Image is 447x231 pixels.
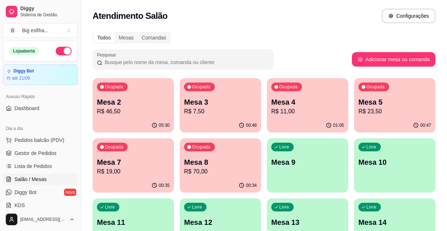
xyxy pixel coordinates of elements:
p: Livre [105,204,115,210]
button: OcupadaMesa 7R$ 19,0000:35 [93,138,174,193]
button: Pedidos balcão (PDV) [3,134,78,146]
input: Pesquisar [102,59,269,66]
a: Salão / Mesas [3,173,78,185]
article: até 21/09 [12,75,30,81]
div: Big esfiha ... [22,27,48,34]
a: DiggySistema de Gestão [3,3,78,20]
span: Lista de Pedidos [14,163,52,170]
p: Mesa 4 [271,97,344,107]
p: Ocupada [192,84,210,90]
p: Mesa 8 [184,157,257,167]
label: Pesquisar [97,52,119,58]
p: 00:34 [246,182,257,188]
p: Mesa 3 [184,97,257,107]
div: Comandas [138,33,170,43]
a: Diggy Botaté 21/09 [3,64,78,85]
a: Gestor de Pedidos [3,147,78,159]
p: Mesa 11 [97,217,170,227]
p: Livre [192,204,202,210]
p: Mesa 12 [184,217,257,227]
a: Diggy Botnovo [3,186,78,198]
p: Ocupada [366,84,385,90]
span: KDS [14,202,25,209]
p: Livre [279,144,289,150]
p: Mesa 5 [358,97,431,107]
p: Livre [366,204,376,210]
a: Dashboard [3,102,78,114]
p: 01:05 [333,122,344,128]
button: LivreMesa 10 [354,138,435,193]
button: Adicionar mesa ou comanda [352,52,435,67]
p: R$ 70,00 [184,167,257,176]
span: Dashboard [14,105,39,112]
span: Diggy [20,5,75,12]
span: Sistema de Gestão [20,12,75,18]
div: Mesas [115,33,137,43]
div: Dia a dia [3,123,78,134]
p: Livre [366,144,376,150]
p: R$ 46,50 [97,107,170,116]
p: Ocupada [279,84,298,90]
button: OcupadaMesa 5R$ 23,5000:47 [354,78,435,133]
p: R$ 23,50 [358,107,431,116]
p: 05:30 [159,122,170,128]
p: R$ 11,00 [271,107,344,116]
p: Mesa 10 [358,157,431,167]
a: Lista de Pedidos [3,160,78,172]
button: OcupadaMesa 2R$ 46,5005:30 [93,78,174,133]
p: Mesa 14 [358,217,431,227]
p: Mesa 9 [271,157,344,167]
span: B [9,27,16,34]
a: KDS [3,199,78,211]
p: 00:48 [246,122,257,128]
button: OcupadaMesa 4R$ 11,0001:05 [267,78,348,133]
span: Pedidos balcão (PDV) [14,136,64,144]
p: 00:35 [159,182,170,188]
p: Mesa 13 [271,217,344,227]
button: Alterar Status [56,47,72,55]
button: Select a team [3,23,78,38]
p: Livre [279,204,289,210]
p: Ocupada [105,144,123,150]
span: Diggy Bot [14,189,37,196]
div: Todos [93,33,115,43]
button: LivreMesa 9 [267,138,348,193]
button: OcupadaMesa 8R$ 70,0000:34 [180,138,261,193]
button: Configurações [382,9,435,23]
p: R$ 7,50 [184,107,257,116]
p: 00:47 [420,122,431,128]
h2: Atendimento Salão [93,10,167,22]
span: Gestor de Pedidos [14,150,56,157]
span: Salão / Mesas [14,176,47,183]
p: R$ 19,00 [97,167,170,176]
article: Diggy Bot [13,68,34,74]
div: Loja aberta [9,47,39,55]
div: Acesso Rápido [3,91,78,102]
p: Ocupada [192,144,210,150]
button: OcupadaMesa 3R$ 7,5000:48 [180,78,261,133]
button: [EMAIL_ADDRESS][DOMAIN_NAME] [3,211,78,228]
p: Ocupada [105,84,123,90]
p: Mesa 7 [97,157,170,167]
span: [EMAIL_ADDRESS][DOMAIN_NAME] [20,217,66,222]
p: Mesa 2 [97,97,170,107]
